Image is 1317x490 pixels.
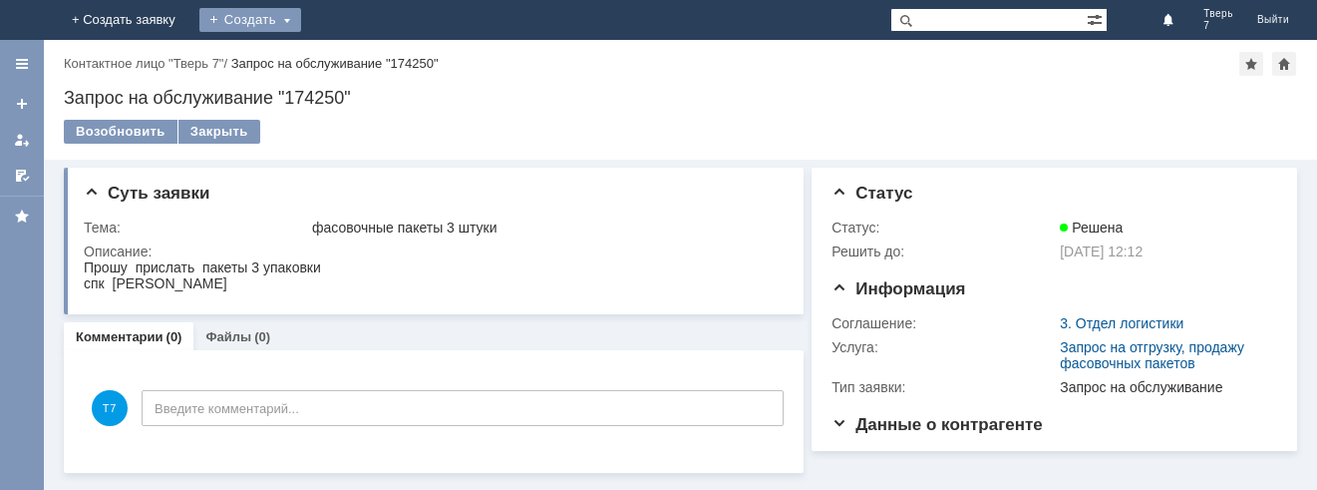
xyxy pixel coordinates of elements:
[1060,244,1143,259] span: [DATE] 12:12
[6,124,38,156] a: Мои заявки
[205,329,251,344] a: Файлы
[1239,52,1263,76] div: Добавить в избранное
[1060,339,1244,371] a: Запрос на отгрузку, продажу фасовочных пакетов
[1203,8,1233,20] span: Тверь
[1203,20,1233,32] span: 7
[76,329,164,344] a: Комментарии
[84,220,308,236] div: Тема:
[6,88,38,120] a: Создать заявку
[84,184,209,203] span: Суть заявки
[231,56,439,71] div: Запрос на обслуживание "174250"
[1087,9,1107,28] span: Расширенный поиск
[1272,52,1296,76] div: Сделать домашней страницей
[831,315,1056,331] div: Соглашение:
[831,279,965,298] span: Информация
[831,220,1056,236] div: Статус:
[64,88,1297,108] div: Запрос на обслуживание "174250"
[254,329,270,344] div: (0)
[831,244,1056,259] div: Решить до:
[199,8,301,32] div: Создать
[166,329,182,344] div: (0)
[84,244,781,259] div: Описание:
[6,160,38,192] a: Мои согласования
[64,56,223,71] a: Контактное лицо "Тверь 7"
[1060,220,1123,236] span: Решена
[1060,315,1183,331] a: 3. Отдел логистики
[1060,379,1268,395] div: Запрос на обслуживание
[831,339,1056,355] div: Услуга:
[831,415,1043,434] span: Данные о контрагенте
[831,184,912,203] span: Статус
[831,379,1056,395] div: Тип заявки:
[92,390,128,426] span: Т7
[312,220,777,236] div: фасовочные пакеты 3 штуки
[64,56,231,71] div: /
